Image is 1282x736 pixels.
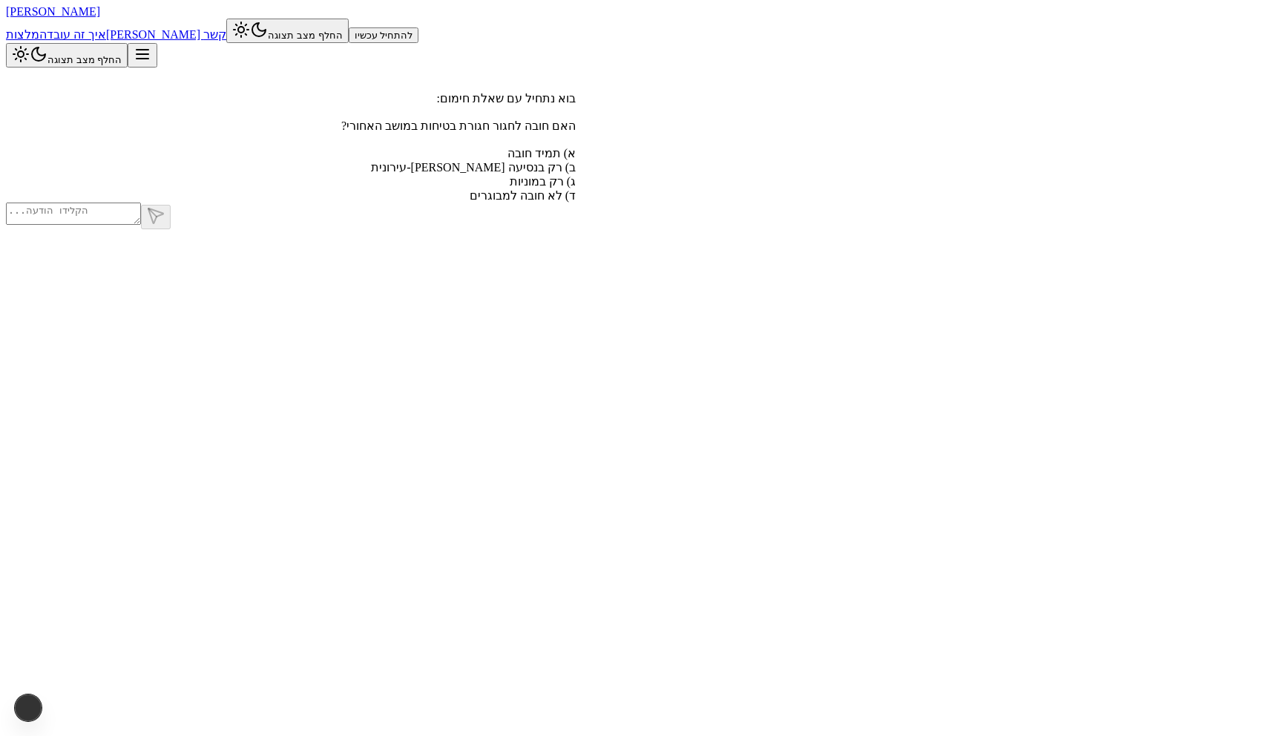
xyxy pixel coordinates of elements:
a: [PERSON_NAME] קשר [106,28,226,41]
a: המלצות [6,28,47,41]
button: להתחיל עכשיו [349,27,419,43]
a: [PERSON_NAME] [6,5,100,18]
a: להתחיל עכשיו [349,28,419,41]
button: החלף מצב תצוגה [226,19,348,43]
span: החלף מצב תצוגה [268,30,342,41]
span: החלף מצב תצוגה [47,54,122,65]
button: החלף מצב תצוגה [6,43,128,68]
a: איך זה עובד [47,28,106,41]
div: בוא נתחיל עם שאלת חימום: האם חובה לחגור חגורת בטיחות במושב האחורי? א) תמיד חובה ב) רק בנסיעה [PER... [6,91,576,203]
